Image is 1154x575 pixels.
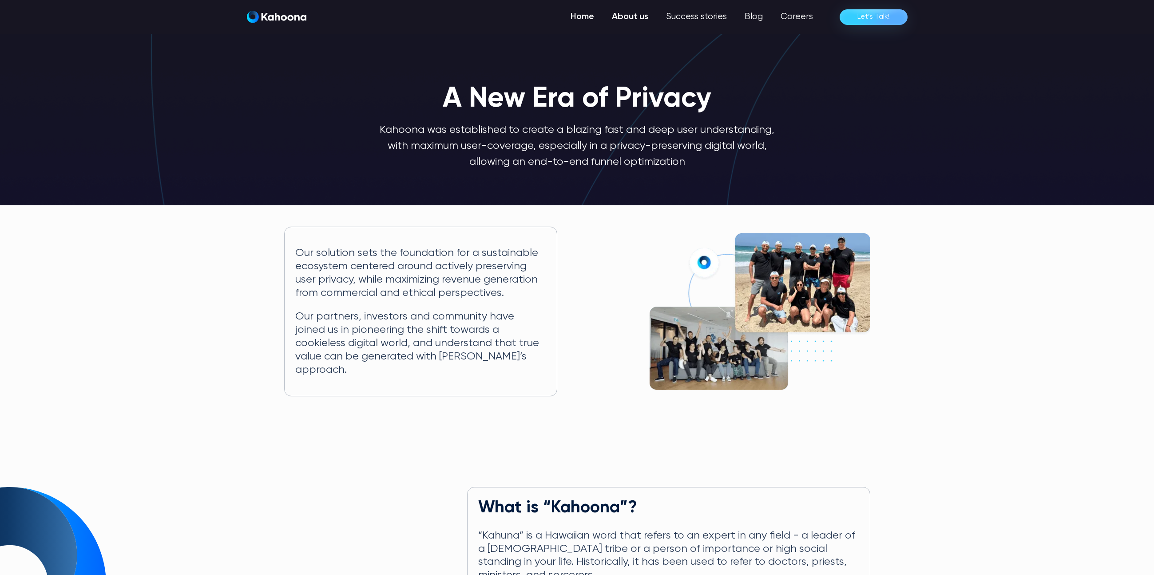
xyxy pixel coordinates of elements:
a: About us [603,8,657,26]
h2: What is “Kahoona”? [478,498,859,519]
a: Blog [736,8,772,26]
h1: A New Era of Privacy [443,84,711,115]
a: home [247,11,306,24]
a: Careers [772,8,822,26]
p: Kahoona was established to create a blazing fast and deep user understanding, with maximum user-c... [378,122,776,170]
img: Kahoona logo white [247,11,306,23]
p: Our solution sets the foundation for a sustainable ecosystem centered around actively preserving ... [295,247,546,299]
a: Success stories [657,8,736,26]
a: Let’s Talk! [840,9,908,25]
a: Home [562,8,603,26]
div: Let’s Talk! [857,10,890,24]
p: Our partners, investors and community have joined us in pioneering the shift towards a cookieless... [295,310,546,376]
